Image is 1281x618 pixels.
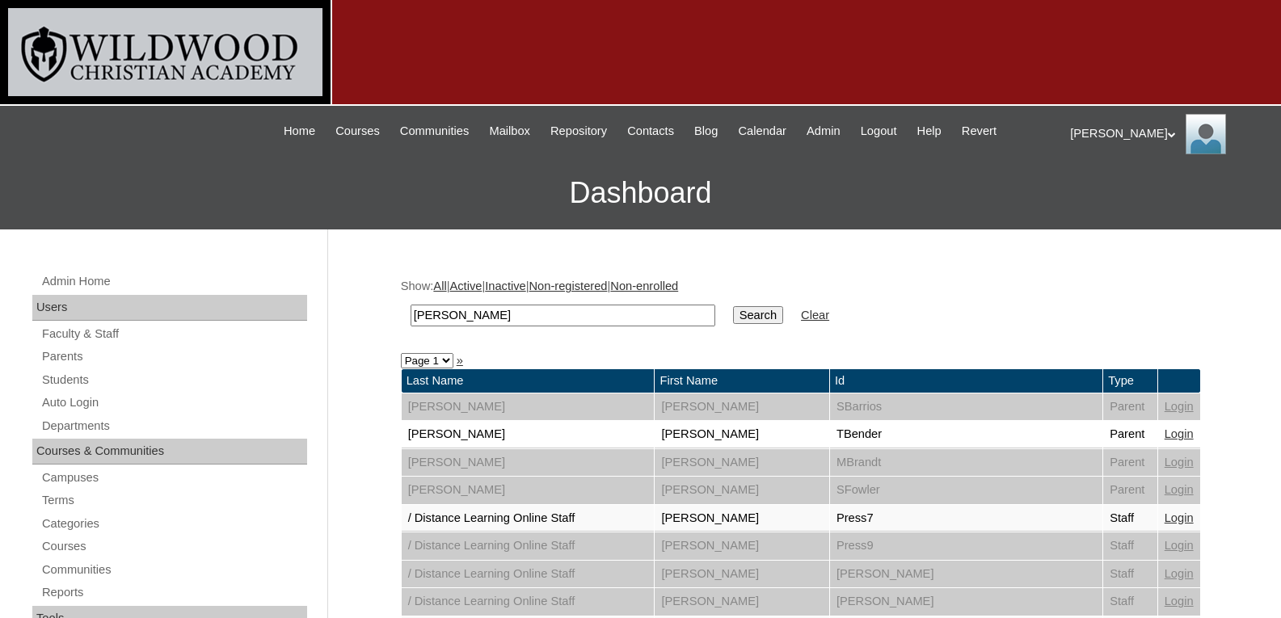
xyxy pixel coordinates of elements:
td: Parent [1103,449,1157,477]
td: TBender [830,421,1102,448]
span: Blog [694,122,718,141]
a: Non-registered [529,280,608,292]
img: logo-white.png [8,8,322,96]
span: Contacts [627,122,674,141]
td: Parent [1103,393,1157,421]
a: Login [1165,456,1194,469]
a: All [433,280,446,292]
td: [PERSON_NAME] [402,477,655,504]
td: MBrandt [830,449,1102,477]
div: Courses & Communities [32,439,307,465]
td: Press9 [830,532,1102,560]
a: Help [909,122,950,141]
div: Users [32,295,307,321]
a: Home [276,122,323,141]
a: Revert [954,122,1005,141]
a: Login [1165,595,1194,607]
td: [PERSON_NAME] [655,505,828,532]
span: Courses [335,122,380,141]
span: Admin [807,122,841,141]
a: Contacts [619,122,682,141]
span: Logout [861,122,897,141]
td: Last Name [402,369,655,393]
a: Auto Login [40,393,307,413]
a: Departments [40,416,307,436]
a: Login [1165,511,1194,524]
span: Mailbox [489,122,530,141]
a: Admin Home [40,271,307,292]
a: Students [40,370,307,390]
div: [PERSON_NAME] [1070,114,1265,154]
td: Id [830,369,1102,393]
td: / Distance Learning Online Staff [402,532,655,560]
span: Help [917,122,942,141]
a: Inactive [485,280,526,292]
td: Press7 [830,505,1102,532]
a: Calendar [731,122,794,141]
span: Calendar [739,122,786,141]
td: [PERSON_NAME] [655,421,828,448]
a: Categories [40,514,307,534]
td: / Distance Learning Online Staff [402,505,655,532]
h3: Dashboard [8,157,1273,229]
td: [PERSON_NAME] [655,588,828,616]
a: Login [1165,427,1194,440]
td: SBarrios [830,393,1102,421]
td: Staff [1103,505,1157,532]
span: Home [284,122,315,141]
a: Login [1165,539,1194,552]
a: Login [1165,400,1194,413]
a: Campuses [40,468,307,488]
a: Reports [40,582,307,603]
input: Search [411,305,715,326]
a: Repository [542,122,615,141]
td: Type [1103,369,1157,393]
td: / Distance Learning Online Staff [402,588,655,616]
a: Non-enrolled [610,280,678,292]
span: Communities [400,122,470,141]
a: Admin [799,122,849,141]
td: [PERSON_NAME] [830,588,1102,616]
td: Staff [1103,588,1157,616]
a: Parents [40,347,307,367]
a: Blog [686,122,726,141]
a: Terms [40,490,307,511]
img: Jill Isaac [1186,114,1226,154]
td: [PERSON_NAME] [655,532,828,560]
td: Parent [1103,421,1157,448]
td: Staff [1103,561,1157,588]
td: First Name [655,369,828,393]
td: [PERSON_NAME] [402,393,655,421]
a: Logout [853,122,905,141]
td: [PERSON_NAME] [655,561,828,588]
input: Search [733,306,783,324]
a: Clear [801,309,829,322]
a: Mailbox [481,122,538,141]
td: SFowler [830,477,1102,504]
a: Communities [40,560,307,580]
div: Show: | | | | [401,278,1201,335]
a: » [457,354,463,367]
a: Faculty & Staff [40,324,307,344]
a: Login [1165,483,1194,496]
span: Repository [550,122,607,141]
a: Active [449,280,482,292]
a: Login [1165,567,1194,580]
td: / Distance Learning Online Staff [402,561,655,588]
a: Courses [40,536,307,557]
td: [PERSON_NAME] [655,393,828,421]
a: Communities [392,122,478,141]
td: [PERSON_NAME] [655,449,828,477]
td: [PERSON_NAME] [402,421,655,448]
td: [PERSON_NAME] [830,561,1102,588]
span: Revert [962,122,997,141]
td: [PERSON_NAME] [402,449,655,477]
td: Parent [1103,477,1157,504]
a: Courses [327,122,388,141]
td: [PERSON_NAME] [655,477,828,504]
td: Staff [1103,532,1157,560]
